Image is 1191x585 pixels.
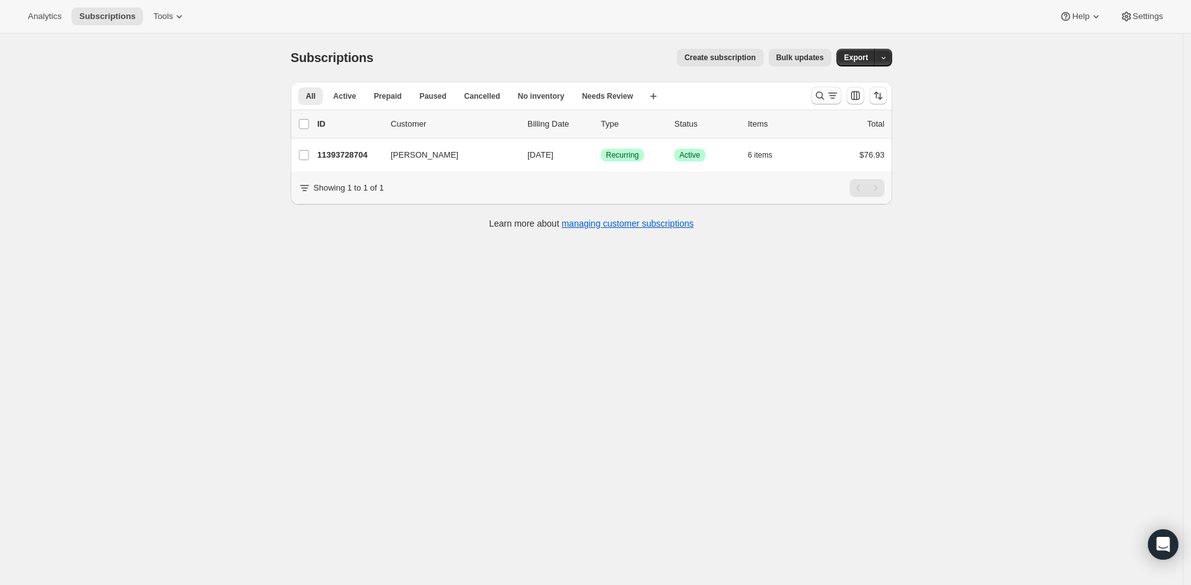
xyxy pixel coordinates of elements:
a: managing customer subscriptions [562,218,694,229]
span: Help [1072,11,1089,22]
span: Export [844,53,868,63]
p: Showing 1 to 1 of 1 [313,182,384,194]
button: Export [836,49,876,66]
span: 6 items [748,150,772,160]
span: Analytics [28,11,61,22]
span: Subscriptions [79,11,135,22]
p: Total [867,118,885,130]
span: Needs Review [582,91,633,101]
p: Learn more about [489,217,694,230]
div: 11393728704[PERSON_NAME][DATE]SuccessRecurringSuccessActive6 items$76.93 [317,146,885,164]
span: Prepaid [374,91,401,101]
span: Subscriptions [291,51,374,65]
span: [DATE] [527,150,553,160]
span: $76.93 [859,150,885,160]
span: Paused [419,91,446,101]
button: Sort the results [869,87,887,104]
span: All [306,91,315,101]
nav: Pagination [850,179,885,197]
p: Status [674,118,738,130]
button: Create subscription [677,49,764,66]
button: Settings [1112,8,1171,25]
p: Billing Date [527,118,591,130]
div: Type [601,118,664,130]
span: Bulk updates [776,53,824,63]
div: Items [748,118,811,130]
button: Bulk updates [769,49,831,66]
span: [PERSON_NAME] [391,149,458,161]
button: Tools [146,8,193,25]
button: Customize table column order and visibility [847,87,864,104]
span: Settings [1133,11,1163,22]
span: Create subscription [684,53,756,63]
p: Customer [391,118,517,130]
span: No inventory [518,91,564,101]
button: Analytics [20,8,69,25]
p: 11393728704 [317,149,381,161]
button: 6 items [748,146,786,164]
div: Open Intercom Messenger [1148,529,1178,560]
button: Create new view [643,87,664,105]
span: Tools [153,11,173,22]
span: Recurring [606,150,639,160]
div: IDCustomerBilling DateTypeStatusItemsTotal [317,118,885,130]
button: Subscriptions [72,8,143,25]
button: Help [1052,8,1109,25]
span: Cancelled [464,91,500,101]
p: ID [317,118,381,130]
span: Active [333,91,356,101]
button: Search and filter results [811,87,841,104]
span: Active [679,150,700,160]
button: [PERSON_NAME] [383,145,510,165]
